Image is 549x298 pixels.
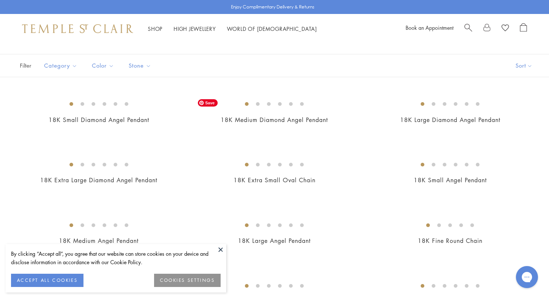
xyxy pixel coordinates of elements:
a: 18K Large Diamond Angel Pendant [400,116,500,124]
button: COOKIES SETTINGS [154,274,221,287]
a: 18K Large Angel Pendant [238,237,311,245]
button: ACCEPT ALL COOKIES [11,274,83,287]
a: 18K Extra Large Diamond Angel Pendant [40,176,157,184]
p: Enjoy Complimentary Delivery & Returns [231,3,314,11]
a: 18K Small Diamond Angel Pendant [49,116,149,124]
span: Category [40,61,83,70]
iframe: Gorgias live chat messenger [512,263,542,291]
a: View Wishlist [502,23,509,34]
a: 18K Small Angel Pendant [414,176,487,184]
span: Save [198,99,218,107]
a: 18K Medium Diamond Angel Pendant [221,116,328,124]
button: Stone [123,57,157,74]
a: Open Shopping Bag [520,23,527,34]
a: 18K Fine Round Chain [418,237,482,245]
div: By clicking “Accept all”, you agree that our website can store cookies on your device and disclos... [11,249,221,266]
nav: Main navigation [148,24,317,33]
a: High JewelleryHigh Jewellery [174,25,216,32]
span: Color [88,61,120,70]
a: 18K Extra Small Oval Chain [233,176,316,184]
span: Stone [125,61,157,70]
a: World of [DEMOGRAPHIC_DATA]World of [DEMOGRAPHIC_DATA] [227,25,317,32]
button: Color [86,57,120,74]
a: Book an Appointment [406,24,453,31]
button: Category [39,57,83,74]
a: ShopShop [148,25,163,32]
a: Search [464,23,472,34]
a: 18K Medium Angel Pendant [59,237,139,245]
button: Show sort by [499,54,549,77]
img: Temple St. Clair [22,24,133,33]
